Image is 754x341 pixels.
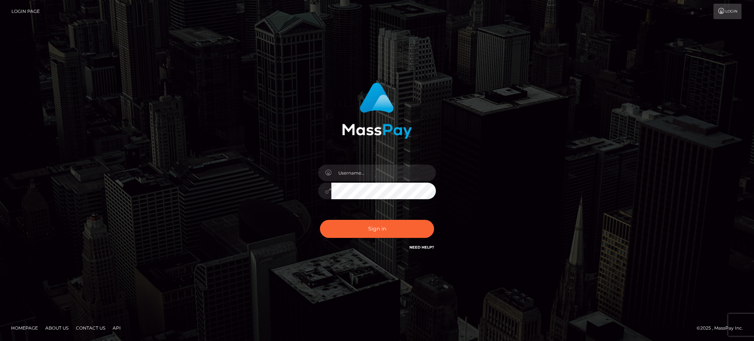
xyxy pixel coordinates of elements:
[42,322,71,334] a: About Us
[409,245,434,250] a: Need Help?
[110,322,124,334] a: API
[320,220,434,238] button: Sign in
[73,322,108,334] a: Contact Us
[714,4,741,19] a: Login
[11,4,40,19] a: Login Page
[8,322,41,334] a: Homepage
[342,82,412,139] img: MassPay Login
[697,324,748,332] div: © 2025 , MassPay Inc.
[331,165,436,181] input: Username...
